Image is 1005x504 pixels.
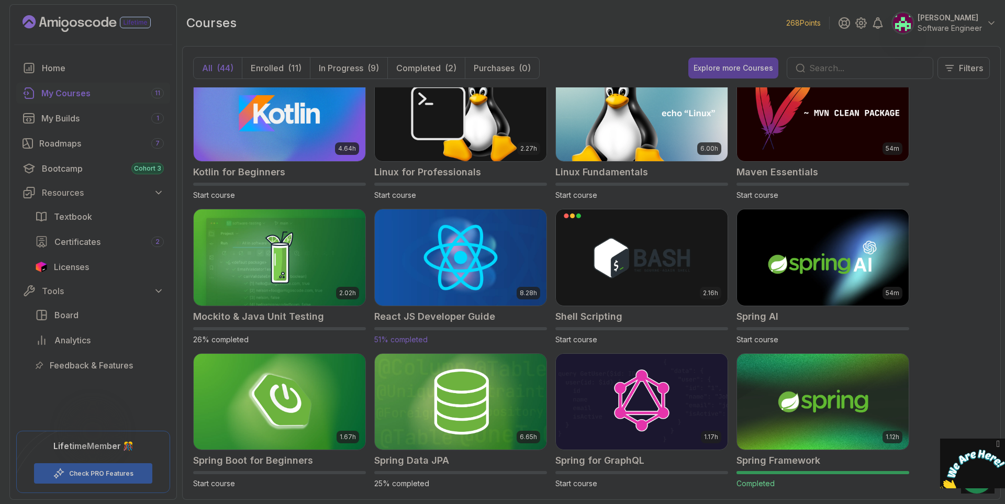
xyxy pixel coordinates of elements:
[339,289,356,297] p: 2.02h
[520,289,537,297] p: 8.28h
[134,164,161,173] span: Cohort 3
[29,355,170,376] a: feedback
[186,15,237,31] h2: courses
[155,89,160,97] span: 11
[737,65,909,161] img: Maven Essentials card
[367,62,379,74] div: (9)
[16,183,170,202] button: Resources
[35,262,48,272] img: jetbrains icon
[375,354,546,450] img: Spring Data JPA card
[42,186,164,199] div: Resources
[374,191,416,199] span: Start course
[310,58,387,79] button: In Progress(9)
[42,285,164,297] div: Tools
[217,62,233,74] div: (44)
[242,58,310,79] button: Enrolled(11)
[556,354,728,450] img: Spring for GraphQL card
[688,58,778,79] button: Explore more Courses
[194,354,365,450] img: Spring Boot for Beginners card
[892,13,997,33] button: user profile image[PERSON_NAME]Software Engineer
[886,144,899,153] p: 54m
[39,137,164,150] div: Roadmaps
[445,62,456,74] div: (2)
[54,309,79,321] span: Board
[194,58,242,79] button: All(44)
[704,433,718,441] p: 1.17h
[54,236,100,248] span: Certificates
[193,309,324,324] h2: Mockito & Java Unit Testing
[193,165,285,180] h2: Kotlin for Beginners
[193,209,366,345] a: Mockito & Java Unit Testing card2.02hMockito & Java Unit Testing26% completed
[16,58,170,79] a: home
[16,158,170,179] a: bootcamp
[194,209,365,306] img: Mockito & Java Unit Testing card
[886,433,899,441] p: 1.12h
[54,210,92,223] span: Textbook
[157,114,159,122] span: 1
[319,62,363,74] p: In Progress
[29,330,170,351] a: analytics
[50,359,133,372] span: Feedback & Features
[736,453,820,468] h2: Spring Framework
[16,282,170,300] button: Tools
[886,289,899,297] p: 54m
[736,353,909,489] a: Spring Framework card1.12hSpring FrameworkCompleted
[555,165,648,180] h2: Linux Fundamentals
[374,165,481,180] h2: Linux for Professionals
[555,309,622,324] h2: Shell Scripting
[193,453,313,468] h2: Spring Boot for Beginners
[703,289,718,297] p: 2.16h
[809,62,924,74] input: Search...
[42,162,164,175] div: Bootcamp
[288,62,301,74] div: (11)
[29,231,170,252] a: certificates
[374,353,547,489] a: Spring Data JPA card6.65hSpring Data JPA25% completed
[736,191,778,199] span: Start course
[474,62,515,74] p: Purchases
[374,209,547,345] a: React JS Developer Guide card8.28hReact JS Developer Guide51% completed
[155,238,160,246] span: 2
[193,335,249,344] span: 26% completed
[54,334,91,346] span: Analytics
[556,209,728,306] img: Shell Scripting card
[520,144,537,153] p: 2.27h
[396,62,441,74] p: Completed
[194,65,365,161] img: Kotlin for Beginners card
[918,23,982,33] p: Software Engineer
[736,309,778,324] h2: Spring AI
[918,13,982,23] p: [PERSON_NAME]
[520,433,537,441] p: 6.65h
[737,354,909,450] img: Spring Framework card
[16,83,170,104] a: courses
[41,112,164,125] div: My Builds
[786,18,821,28] p: 268 Points
[29,305,170,326] a: board
[193,479,235,488] span: Start course
[700,144,718,153] p: 6.00h
[371,207,551,308] img: React JS Developer Guide card
[374,479,429,488] span: 25% completed
[555,453,644,468] h2: Spring for GraphQL
[519,62,531,74] div: (0)
[16,133,170,154] a: roadmaps
[374,453,449,468] h2: Spring Data JPA
[937,57,990,79] button: Filters
[694,63,773,73] div: Explore more Courses
[555,479,597,488] span: Start course
[251,62,284,74] p: Enrolled
[465,58,539,79] button: Purchases(0)
[193,191,235,199] span: Start course
[736,479,775,488] span: Completed
[54,261,89,273] span: Licenses
[29,256,170,277] a: licenses
[940,439,1005,488] iframe: chat widget
[29,206,170,227] a: textbook
[42,62,164,74] div: Home
[41,87,164,99] div: My Courses
[69,469,133,478] a: Check PRO Features
[893,13,913,33] img: user profile image
[736,165,818,180] h2: Maven Essentials
[737,209,909,306] img: Spring AI card
[555,335,597,344] span: Start course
